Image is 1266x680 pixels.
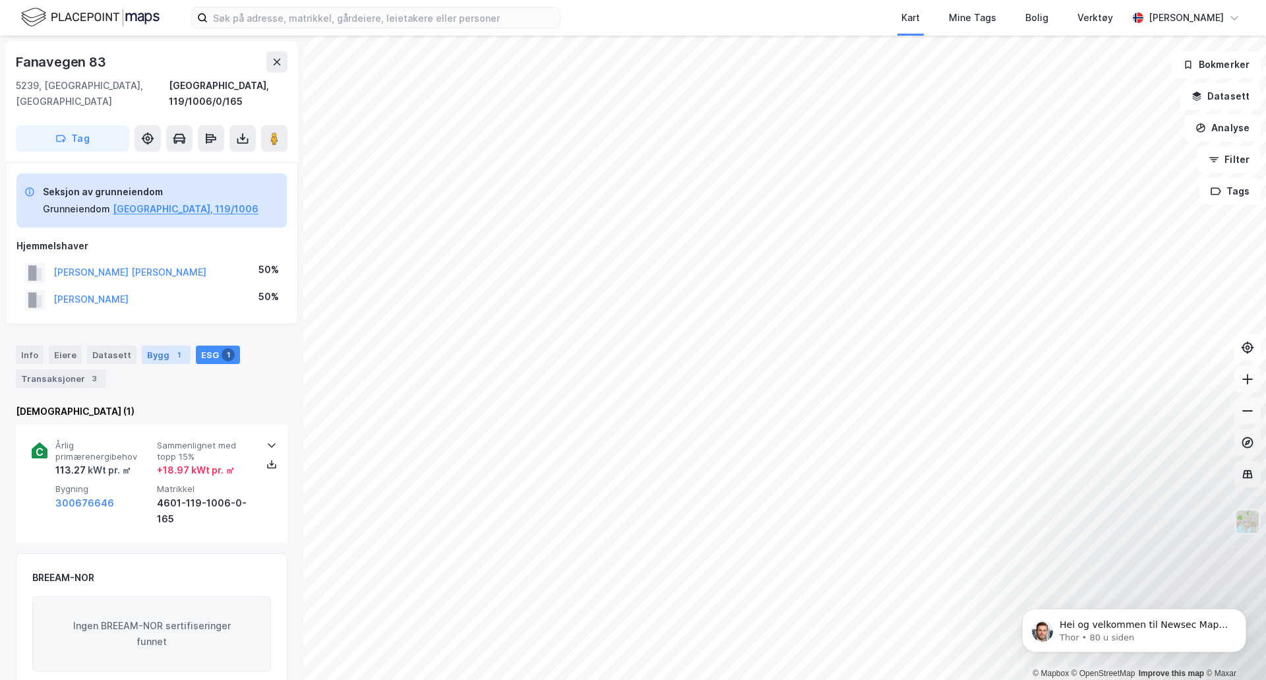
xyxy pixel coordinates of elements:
[32,596,271,671] div: Ingen BREEAM-NOR sertifiseringer funnet
[16,125,129,152] button: Tag
[1139,669,1204,678] a: Improve this map
[16,346,44,364] div: Info
[16,404,287,419] div: [DEMOGRAPHIC_DATA] (1)
[55,483,152,495] span: Bygning
[901,10,920,26] div: Kart
[1197,146,1261,173] button: Filter
[1071,669,1135,678] a: OpenStreetMap
[1077,10,1113,26] div: Verktøy
[21,6,160,29] img: logo.f888ab2527a4732fd821a326f86c7f29.svg
[43,184,258,200] div: Seksjon av grunneiendom
[157,462,235,478] div: + 18.97 kWt pr. ㎡
[157,495,253,527] div: 4601-119-1006-0-165
[1025,10,1048,26] div: Bolig
[55,462,131,478] div: 113.27
[169,78,287,109] div: [GEOGRAPHIC_DATA], 119/1006/0/165
[113,201,258,217] button: [GEOGRAPHIC_DATA], 119/1006
[196,346,240,364] div: ESG
[87,346,136,364] div: Datasett
[222,348,235,361] div: 1
[88,372,101,385] div: 3
[1172,51,1261,78] button: Bokmerker
[1184,115,1261,141] button: Analyse
[1149,10,1224,26] div: [PERSON_NAME]
[258,289,279,305] div: 50%
[1199,178,1261,204] button: Tags
[16,369,106,388] div: Transaksjoner
[208,8,560,28] input: Søk på adresse, matrikkel, gårdeiere, leietakere eller personer
[1033,669,1069,678] a: Mapbox
[16,78,169,109] div: 5239, [GEOGRAPHIC_DATA], [GEOGRAPHIC_DATA]
[949,10,996,26] div: Mine Tags
[16,51,109,73] div: Fanavegen 83
[32,570,94,586] div: BREEAM-NOR
[142,346,191,364] div: Bygg
[49,346,82,364] div: Eiere
[157,483,253,495] span: Matrikkel
[1002,581,1266,673] iframe: Intercom notifications melding
[258,262,279,278] div: 50%
[1180,83,1261,109] button: Datasett
[1235,509,1260,534] img: Z
[157,440,253,463] span: Sammenlignet med topp 15%
[55,495,114,511] button: 300676646
[16,238,287,254] div: Hjemmelshaver
[55,440,152,463] span: Årlig primærenergibehov
[43,201,110,217] div: Grunneiendom
[172,348,185,361] div: 1
[86,462,131,478] div: kWt pr. ㎡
